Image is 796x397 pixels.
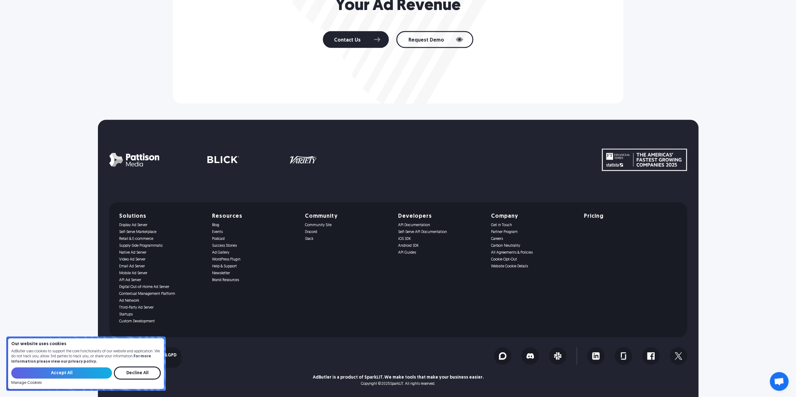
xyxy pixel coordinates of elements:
[212,257,297,262] a: WordPress Plugin
[119,285,205,289] a: Digital Out-of-Home Ad Server
[11,381,42,385] a: Manage Cookies
[642,347,660,365] a: Facebook Icon
[361,382,435,386] p: Copyright © SparkLIT. All rights reserved.
[212,230,297,234] a: Events
[584,214,604,219] h5: Pricing
[119,299,205,303] a: Ad Network
[212,244,297,248] a: Success Stories
[119,230,205,234] a: Self-Serve Marketplace
[119,271,205,275] a: Mobile Ad Server
[620,352,627,360] img: Glassdoor Icon
[491,237,576,241] a: Careers
[119,257,205,262] a: Video Ad Server
[11,349,161,365] p: AdButler uses cookies to support the core functionality of our website and application. We do not...
[584,214,669,219] a: Pricing
[305,214,390,219] h5: Community
[119,244,205,248] a: Supply-Side Programmatic
[119,305,205,310] a: Third-Party Ad Server
[11,367,112,379] input: Accept All
[119,292,205,296] a: Contextual Management Platform
[491,244,576,248] a: Carbon Neutrality
[381,382,390,386] span: 2025
[491,223,576,227] a: Get in Touch
[119,214,205,219] h5: Solutions
[313,375,484,380] p: AdButler is a product of SparkLIT. We make tools that make your business easier.
[119,319,205,324] a: Custom Development
[323,31,389,48] a: Contact Us
[491,214,576,219] h5: Company
[398,244,483,248] a: Android SDK
[521,347,539,365] a: Discord Icon
[647,352,655,360] img: Facebook Icon
[670,347,687,365] a: X Icon
[398,237,483,241] a: iOS SDK
[165,353,176,358] div: LGPD
[491,251,576,255] a: All Agreements & Policies
[554,352,561,360] img: Slack Icon
[119,312,205,317] a: Startups
[212,223,297,227] a: Blog
[119,237,205,241] a: Retail & E-commerce
[212,264,297,269] a: Help & Support
[526,352,534,360] img: Discord Icon
[494,347,511,365] a: Discourse Icon
[305,230,390,234] a: Discord
[305,237,390,241] a: Slack
[398,214,483,219] h5: Developers
[398,230,483,234] a: Self-Serve API Documentation
[212,214,297,219] h5: Resources
[549,347,566,365] a: Slack Icon
[11,342,161,346] h4: Our website uses cookies
[119,278,205,282] a: API Ad Server
[592,352,600,360] img: LinkedIn Icon
[212,271,297,275] a: Newsletter
[396,31,473,48] a: Request Demo
[491,257,576,262] a: Cookie Opt-Out
[119,223,205,227] a: Display Ad Server
[305,223,390,227] a: Community Site
[491,264,576,269] a: Website Cookie Details
[212,251,297,255] a: Ad Gallery
[212,237,297,241] a: Podcast
[114,366,161,380] input: Decline All
[398,251,483,255] a: API Guides
[615,347,632,365] a: Glassdoor Icon
[587,347,605,365] a: LinkedIn Icon
[398,223,483,227] a: API Documentation
[119,264,205,269] a: Email Ad Server
[212,278,297,282] a: Brand Resources
[491,230,576,234] a: Partner Program
[770,372,788,391] a: Open chat
[119,251,205,255] a: Native Ad Server
[675,352,682,360] img: X Icon
[499,352,506,360] img: Discourse Icon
